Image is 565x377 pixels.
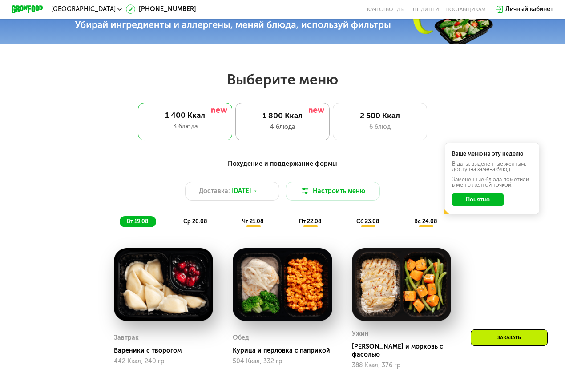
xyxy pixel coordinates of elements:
[352,362,451,369] div: 388 Ккал, 376 гр
[233,347,339,355] div: Курица и перловка с паприкой
[51,6,116,12] span: [GEOGRAPHIC_DATA]
[367,6,405,12] a: Качество еды
[114,332,139,344] div: Завтрак
[244,111,321,120] div: 1 800 Ккал
[286,182,380,201] button: Настроить меню
[452,151,532,156] div: Ваше меню на эту неделю
[352,343,458,358] div: [PERSON_NAME] и морковь с фасолью
[411,6,439,12] a: Вендинги
[244,122,321,132] div: 4 блюда
[356,218,379,225] span: сб 23.08
[233,332,249,344] div: Обед
[146,122,224,131] div: 3 блюда
[242,218,264,225] span: чт 21.08
[114,358,213,365] div: 442 Ккал, 240 гр
[352,328,369,340] div: Ужин
[25,71,540,88] h2: Выберите меню
[445,6,486,12] div: поставщикам
[146,111,224,120] div: 1 400 Ккал
[471,329,548,346] div: Заказать
[299,218,322,225] span: пт 22.08
[341,122,418,132] div: 6 блюд
[199,186,230,196] span: Доставка:
[50,159,515,169] div: Похудение и поддержание формы
[414,218,437,225] span: вс 24.08
[452,177,532,188] div: Заменённые блюда пометили в меню жёлтой точкой.
[452,161,532,172] div: В даты, выделенные желтым, доступна замена блюд.
[114,347,220,355] div: Вареники с творогом
[183,218,207,225] span: ср 20.08
[127,218,149,225] span: вт 19.08
[233,358,332,365] div: 504 Ккал, 332 гр
[505,4,553,14] div: Личный кабинет
[231,186,251,196] span: [DATE]
[341,111,418,120] div: 2 500 Ккал
[126,4,196,14] a: [PHONE_NUMBER]
[452,193,504,206] button: Понятно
